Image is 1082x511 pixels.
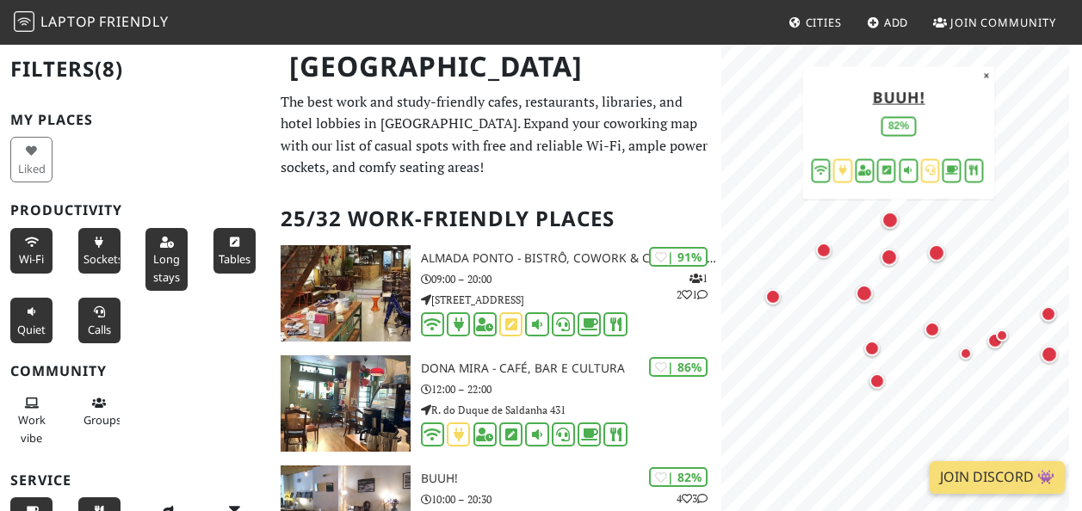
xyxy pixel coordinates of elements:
[78,298,121,343] button: Calls
[10,228,53,274] button: Wi-Fi
[219,251,250,267] span: Work-friendly tables
[17,322,46,337] span: Quiet
[18,412,46,445] span: People working
[924,322,959,356] div: Map marker
[960,348,994,382] div: Map marker
[281,193,711,245] h2: 25/32 Work-Friendly Places
[10,298,53,343] button: Quiet
[421,251,721,266] h3: Almada Ponto - Bistrô, Cowork & Concept Store
[677,490,708,507] p: 4 3
[856,285,890,319] div: Map marker
[281,355,411,452] img: Dona Mira - Café, Bar e Cultura
[881,249,915,283] div: Map marker
[99,12,168,31] span: Friendly
[281,245,411,342] img: Almada Ponto - Bistrô, Cowork & Concept Store
[421,402,721,418] p: R. do Duque de Saldanha 431
[926,7,1063,38] a: Join Community
[270,355,721,452] a: Dona Mira - Café, Bar e Cultura | 86% Dona Mira - Café, Bar e Cultura 12:00 – 22:00 R. do Duque d...
[860,7,916,38] a: Add
[765,289,800,323] div: Map marker
[884,15,909,30] span: Add
[14,8,169,38] a: LaptopFriendly LaptopFriendly
[421,491,721,508] p: 10:00 – 20:30
[1041,306,1075,341] div: Map marker
[869,373,904,408] div: Map marker
[649,357,708,377] div: | 86%
[873,86,925,107] a: BUuh!
[421,361,721,376] h3: Dona Mira - Café, Bar e Cultura
[677,270,708,303] p: 1 2 1
[1041,346,1075,380] div: Map marker
[928,244,962,279] div: Map marker
[10,112,260,128] h3: My Places
[213,228,256,274] button: Tables
[782,7,849,38] a: Cities
[816,243,850,277] div: Map marker
[275,43,718,90] h1: [GEOGRAPHIC_DATA]
[10,363,260,379] h3: Community
[881,116,916,136] div: 82%
[996,329,1030,364] div: Map marker
[950,15,1056,30] span: Join Community
[930,461,1065,494] a: Join Discord 👾
[649,467,708,487] div: | 82%
[987,333,1022,367] div: Map marker
[281,91,711,179] p: The best work and study-friendly cafes, restaurants, libraries, and hotel lobbies in [GEOGRAPHIC_...
[10,202,260,219] h3: Productivity
[649,247,708,267] div: | 91%
[421,381,721,397] p: 12:00 – 22:00
[806,15,842,30] span: Cities
[10,472,260,489] h3: Service
[78,228,121,274] button: Sockets
[145,228,188,291] button: Long stays
[10,389,53,452] button: Work vibe
[864,341,899,375] div: Map marker
[153,251,180,284] span: Long stays
[421,471,721,486] h3: BUuh!
[78,389,121,434] button: Groups
[978,66,994,85] button: Close popup
[88,322,111,337] span: Video/audio calls
[421,271,721,287] p: 09:00 – 20:00
[95,54,123,83] span: (8)
[19,251,44,267] span: Stable Wi-Fi
[421,292,721,308] p: [STREET_ADDRESS]
[270,245,721,342] a: Almada Ponto - Bistrô, Cowork & Concept Store | 91% 121 Almada Ponto - Bistrô, Cowork & Concept S...
[10,43,260,95] h2: Filters
[40,12,96,31] span: Laptop
[83,251,123,267] span: Power sockets
[83,412,121,428] span: Group tables
[14,11,34,32] img: LaptopFriendly
[881,212,916,246] div: Map marker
